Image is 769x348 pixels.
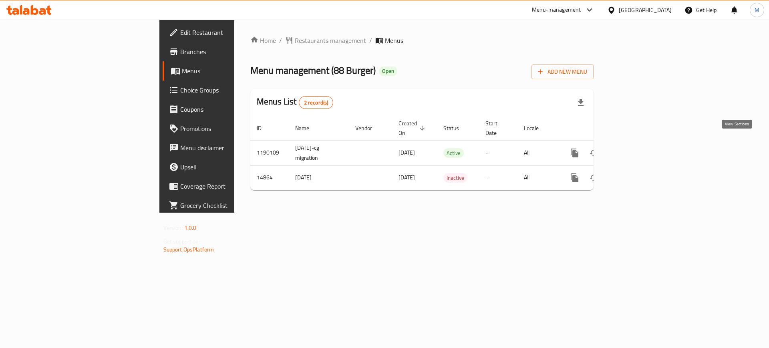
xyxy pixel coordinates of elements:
[257,96,333,109] h2: Menus List
[379,68,397,74] span: Open
[531,64,594,79] button: Add New Menu
[180,28,282,37] span: Edit Restaurant
[250,116,648,190] table: enhanced table
[289,140,349,165] td: [DATE]-cg migration
[180,201,282,210] span: Grocery Checklist
[163,61,288,80] a: Menus
[180,162,282,172] span: Upsell
[163,23,288,42] a: Edit Restaurant
[180,85,282,95] span: Choice Groups
[299,99,333,107] span: 2 record(s)
[479,140,517,165] td: -
[538,67,587,77] span: Add New Menu
[565,143,584,163] button: more
[619,6,672,14] div: [GEOGRAPHIC_DATA]
[443,173,467,183] div: Inactive
[163,244,214,255] a: Support.OpsPlatform
[184,223,197,233] span: 1.0.0
[443,148,464,158] div: Active
[443,149,464,158] span: Active
[299,96,334,109] div: Total records count
[163,157,288,177] a: Upsell
[180,47,282,56] span: Branches
[289,165,349,190] td: [DATE]
[443,173,467,183] span: Inactive
[399,119,427,138] span: Created On
[180,105,282,114] span: Coupons
[379,66,397,76] div: Open
[399,147,415,158] span: [DATE]
[559,116,648,141] th: Actions
[180,143,282,153] span: Menu disclaimer
[369,36,372,45] li: /
[485,119,508,138] span: Start Date
[295,123,320,133] span: Name
[163,223,183,233] span: Version:
[385,36,403,45] span: Menus
[163,119,288,138] a: Promotions
[163,100,288,119] a: Coupons
[180,181,282,191] span: Coverage Report
[443,123,469,133] span: Status
[532,5,581,15] div: Menu-management
[163,236,200,247] span: Get support on:
[755,6,759,14] span: M
[163,80,288,100] a: Choice Groups
[257,123,272,133] span: ID
[565,168,584,187] button: more
[250,61,376,79] span: Menu management ( 88 Burger )
[163,42,288,61] a: Branches
[163,177,288,196] a: Coverage Report
[399,172,415,183] span: [DATE]
[163,138,288,157] a: Menu disclaimer
[250,36,594,45] nav: breadcrumb
[355,123,382,133] span: Vendor
[517,165,559,190] td: All
[180,124,282,133] span: Promotions
[295,36,366,45] span: Restaurants management
[524,123,549,133] span: Locale
[584,143,604,163] button: Change Status
[571,93,590,112] div: Export file
[479,165,517,190] td: -
[182,66,282,76] span: Menus
[517,140,559,165] td: All
[285,36,366,45] a: Restaurants management
[163,196,288,215] a: Grocery Checklist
